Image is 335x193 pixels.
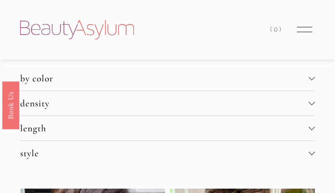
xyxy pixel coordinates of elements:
span: ) [279,25,283,33]
span: length [20,123,309,134]
img: Beauty Asylum | Bridal Hair &amp; Makeup Charlotte &amp; Atlanta [20,20,134,39]
span: ( [270,25,274,33]
span: style [20,147,309,159]
span: by color [20,73,309,84]
span: 0 [274,25,279,33]
button: by color [20,66,315,91]
a: (0) [270,24,282,35]
button: length [20,116,315,140]
span: density [20,98,309,109]
a: Book Us [2,81,19,129]
button: style [20,141,315,165]
button: density [20,91,315,116]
